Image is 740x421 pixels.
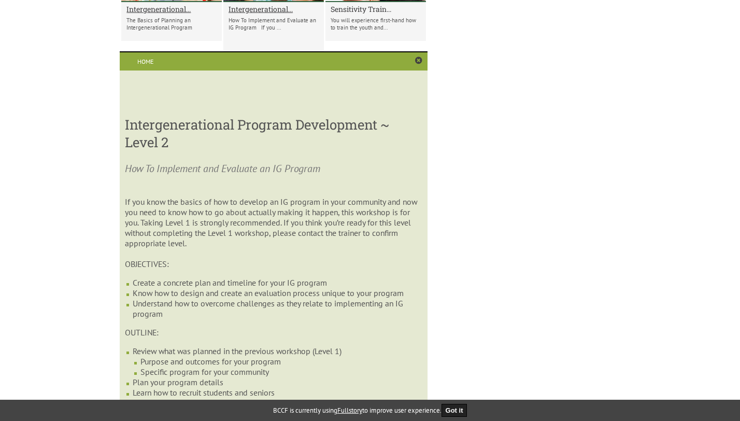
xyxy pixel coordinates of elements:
[133,288,422,298] li: Know how to design and create an evaluation process unique to your program
[125,327,422,338] div: OUTLINE:
[140,356,422,367] li: Purpose and outcomes for your program
[125,116,422,151] h3: Intergenerational Program Development ~ Level 2
[125,161,422,176] div: How To Implement and Evaluate an IG Program
[133,346,422,377] li: Review what was planned in the previous workshop (Level 1)
[133,298,422,319] li: Understand how to overcome challenges as they relate to implementing an IG program
[331,4,421,14] a: Sensitivity Train...
[337,406,362,415] a: Fullstory
[126,17,217,31] p: The Basics of Planning an Intergenerational Program
[126,4,217,14] a: Intergenerational...
[133,398,422,408] li: Know how to choose participants who have completed applications
[229,4,319,14] a: Intergenerational...
[140,367,422,377] li: Specific program for your community
[133,377,422,387] li: Plan your program details
[133,387,422,398] li: Learn how to recruit students and seniors
[229,17,319,31] p: How To Implement and Evaluate an IG Program If you ...
[133,277,422,288] li: Create a concrete plan and timeline for your IG program
[415,57,422,65] a: Close
[331,17,421,31] p: You will experience first-hand how to train the youth and...
[120,52,171,71] a: Home
[442,404,467,417] button: Got it
[125,197,422,248] div: If you know the basics of how to develop an IG program in your community and now you need to know...
[125,259,422,269] div: OBJECTIVES:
